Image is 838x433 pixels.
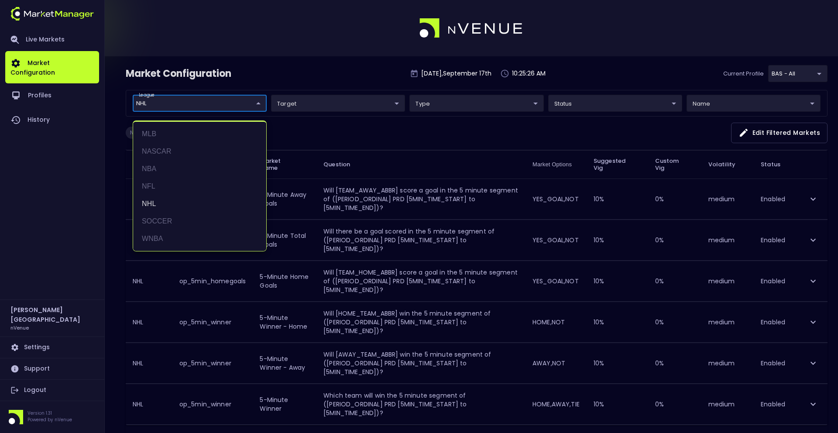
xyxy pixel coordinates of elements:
[133,143,266,160] li: NASCAR
[133,213,266,230] li: SOCCER
[133,195,266,213] li: NHL
[133,160,266,178] li: NBA
[133,230,266,247] li: WNBA
[133,125,266,143] li: MLB
[133,178,266,195] li: NFL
